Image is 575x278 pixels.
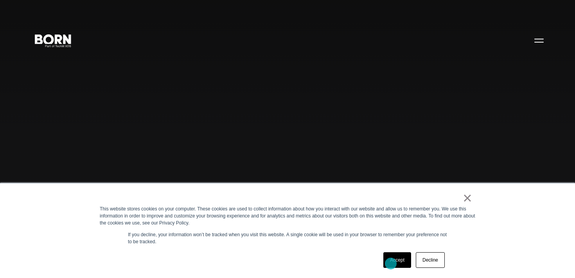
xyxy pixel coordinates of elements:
button: Open [530,32,548,48]
a: Decline [416,252,445,268]
a: × [463,194,472,201]
a: Accept [383,252,411,268]
div: This website stores cookies on your computer. These cookies are used to collect information about... [100,205,475,226]
p: If you decline, your information won’t be tracked when you visit this website. A single cookie wi... [128,231,447,245]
